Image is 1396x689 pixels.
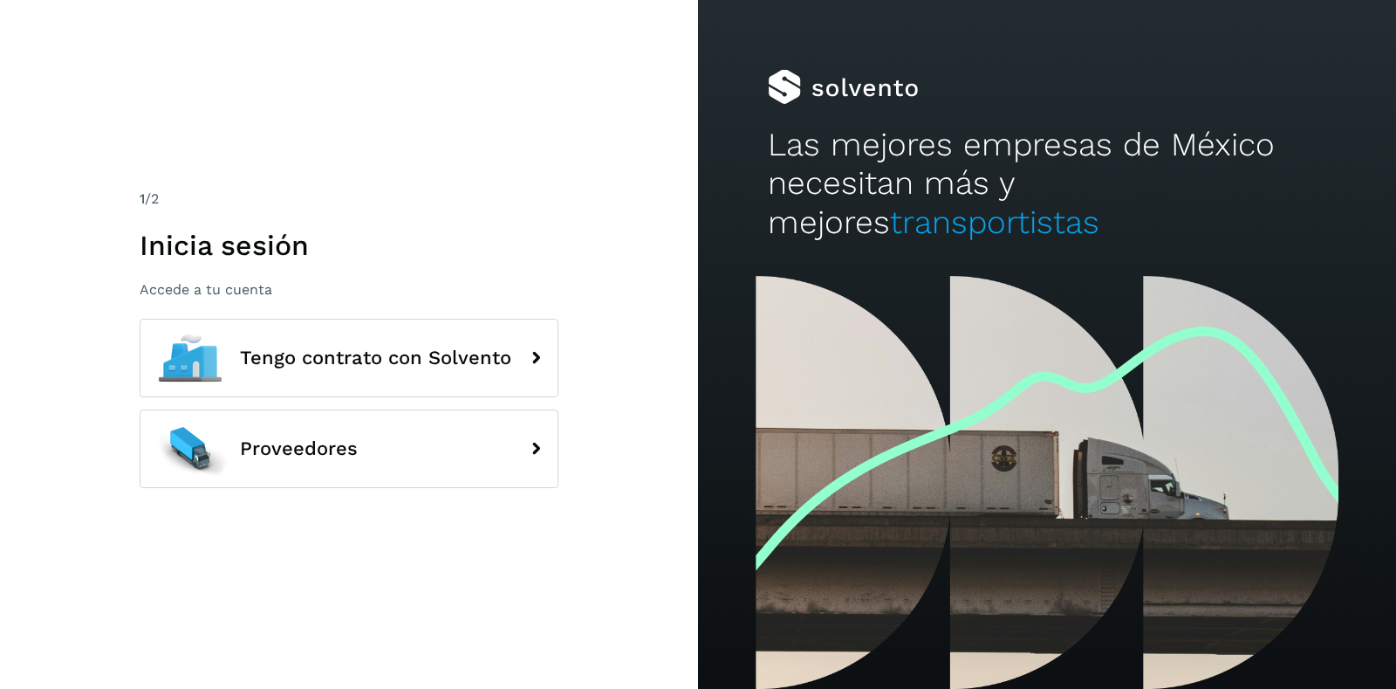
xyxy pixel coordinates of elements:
button: Proveedores [140,410,558,488]
h1: Inicia sesión [140,229,558,262]
h2: Las mejores empresas de México necesitan más y mejores [768,126,1326,242]
button: Tengo contrato con Solvento [140,319,558,397]
span: Tengo contrato con Solvento [240,348,511,369]
div: /2 [140,189,558,210]
p: Accede a tu cuenta [140,281,558,298]
span: Proveedores [240,438,358,459]
span: transportistas [890,203,1099,241]
span: 1 [140,190,145,207]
